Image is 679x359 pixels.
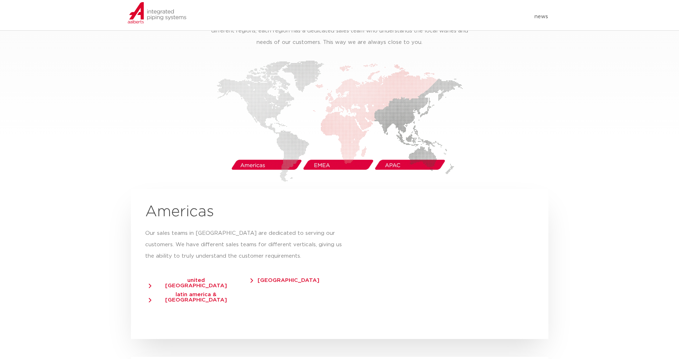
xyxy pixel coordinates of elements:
span: [GEOGRAPHIC_DATA] [250,278,319,283]
span: united [GEOGRAPHIC_DATA] [149,278,237,288]
a: latin america & [GEOGRAPHIC_DATA] [149,288,247,303]
a: [GEOGRAPHIC_DATA] [250,274,330,283]
a: news [534,11,548,22]
h2: Americas [145,203,349,221]
nav: Menu [224,11,548,22]
p: We have a global footprint, with local sales organisations. Our sales organisation is divided int... [204,14,475,48]
p: Our sales teams in [GEOGRAPHIC_DATA] are dedicated to serving our customers. We have different sa... [145,228,349,262]
span: latin america & [GEOGRAPHIC_DATA] [149,292,237,303]
a: united [GEOGRAPHIC_DATA] [149,274,247,288]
